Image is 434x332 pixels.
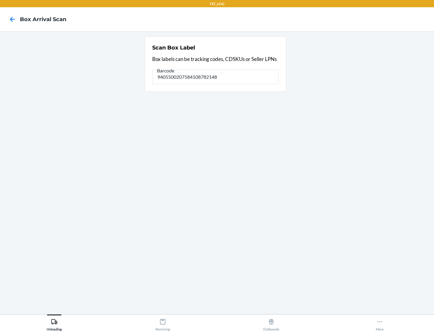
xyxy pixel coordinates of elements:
[376,316,384,331] div: More
[263,316,279,331] div: Outbounds
[47,316,62,331] div: Unloading
[108,314,217,331] button: Receiving
[325,314,434,331] button: More
[209,1,225,7] p: TST_LOG
[152,44,195,52] h2: Scan Box Label
[156,68,175,74] span: Barcode
[152,55,279,63] p: Box labels can be tracking codes, CDSKUs or Seller LPNs
[20,15,66,23] h4: Box Arrival Scan
[152,70,279,84] input: Barcode
[217,314,325,331] button: Outbounds
[156,316,170,331] div: Receiving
